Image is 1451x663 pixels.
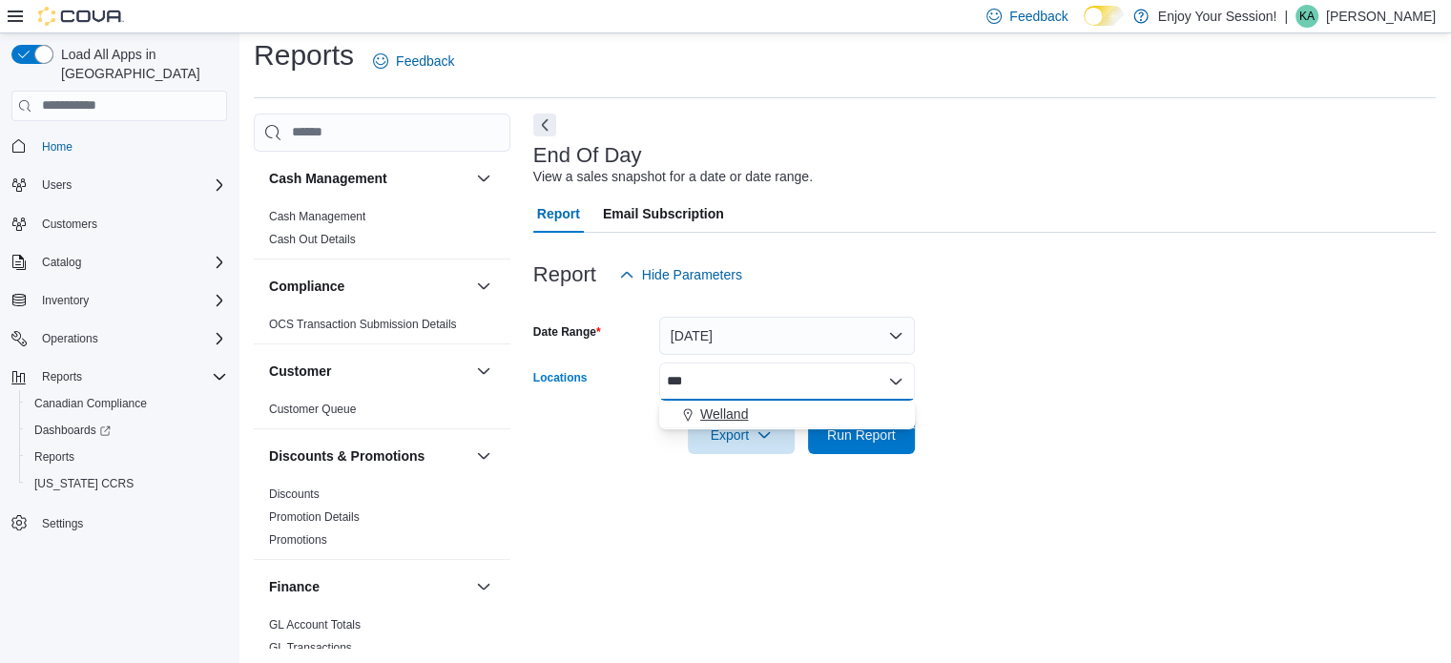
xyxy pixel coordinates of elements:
button: Inventory [34,289,96,312]
a: Cash Management [269,210,365,223]
a: Promotions [269,533,327,547]
span: Welland [700,404,748,424]
span: Cash Management [269,209,365,224]
span: Reports [42,369,82,384]
span: OCS Transaction Submission Details [269,317,457,332]
button: Operations [4,325,235,352]
span: Reports [34,449,74,465]
div: Discounts & Promotions [254,483,510,559]
span: Run Report [827,425,896,445]
span: Users [42,177,72,193]
span: Reports [27,445,227,468]
span: Home [42,139,73,155]
p: | [1284,5,1288,28]
button: [US_STATE] CCRS [19,470,235,497]
span: Operations [42,331,98,346]
button: Reports [19,444,235,470]
a: Dashboards [19,417,235,444]
span: Operations [34,327,227,350]
button: Customer [472,360,495,383]
h3: Compliance [269,277,344,296]
span: Export [699,416,783,454]
button: Compliance [269,277,468,296]
span: Feedback [1009,7,1068,26]
h3: Finance [269,577,320,596]
span: Dashboards [27,419,227,442]
h3: Report [533,263,596,286]
span: [US_STATE] CCRS [34,476,134,491]
button: Catalog [34,251,89,274]
span: Users [34,174,227,197]
button: Finance [269,577,468,596]
button: Finance [472,575,495,598]
h1: Reports [254,36,354,74]
input: Dark Mode [1084,6,1124,26]
a: Cash Out Details [269,233,356,246]
button: Canadian Compliance [19,390,235,417]
a: Settings [34,512,91,535]
h3: Customer [269,362,331,381]
span: Load All Apps in [GEOGRAPHIC_DATA] [53,45,227,83]
button: Discounts & Promotions [472,445,495,467]
a: Home [34,135,80,158]
span: Promotion Details [269,509,360,525]
button: Operations [34,327,106,350]
span: Promotions [269,532,327,548]
a: Customers [34,213,105,236]
span: Reports [34,365,227,388]
p: Enjoy Your Session! [1158,5,1277,28]
p: [PERSON_NAME] [1326,5,1436,28]
button: Users [4,172,235,198]
span: Customer Queue [269,402,356,417]
button: Reports [4,363,235,390]
button: Discounts & Promotions [269,446,468,466]
a: Feedback [365,42,462,80]
span: Canadian Compliance [34,396,147,411]
span: Feedback [396,52,454,71]
nav: Complex example [11,125,227,587]
span: Customers [42,217,97,232]
a: Dashboards [27,419,118,442]
span: Washington CCRS [27,472,227,495]
a: GL Account Totals [269,618,361,632]
a: Discounts [269,487,320,501]
span: Customers [34,212,227,236]
label: Date Range [533,324,601,340]
span: Dashboards [34,423,111,438]
button: Cash Management [269,169,468,188]
button: Hide Parameters [611,256,750,294]
span: Canadian Compliance [27,392,227,415]
button: Next [533,114,556,136]
a: OCS Transaction Submission Details [269,318,457,331]
span: Email Subscription [603,195,724,233]
span: KA [1299,5,1315,28]
span: Inventory [34,289,227,312]
span: Settings [34,510,227,534]
button: Users [34,174,79,197]
a: Canadian Compliance [27,392,155,415]
img: Cova [38,7,124,26]
button: [DATE] [659,317,915,355]
div: View a sales snapshot for a date or date range. [533,167,813,187]
button: Welland [659,401,915,428]
button: Catalog [4,249,235,276]
a: [US_STATE] CCRS [27,472,141,495]
button: Compliance [472,275,495,298]
span: Home [34,135,227,158]
button: Settings [4,508,235,536]
h3: Discounts & Promotions [269,446,425,466]
div: Customer [254,398,510,428]
h3: End Of Day [533,144,642,167]
button: Customer [269,362,468,381]
div: Cash Management [254,205,510,259]
button: Run Report [808,416,915,454]
span: Report [537,195,580,233]
h3: Cash Management [269,169,387,188]
span: GL Transactions [269,640,352,655]
button: Close list of options [888,374,903,389]
button: Reports [34,365,90,388]
label: Locations [533,370,588,385]
a: Customer Queue [269,403,356,416]
span: Catalog [42,255,81,270]
button: Export [688,416,795,454]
